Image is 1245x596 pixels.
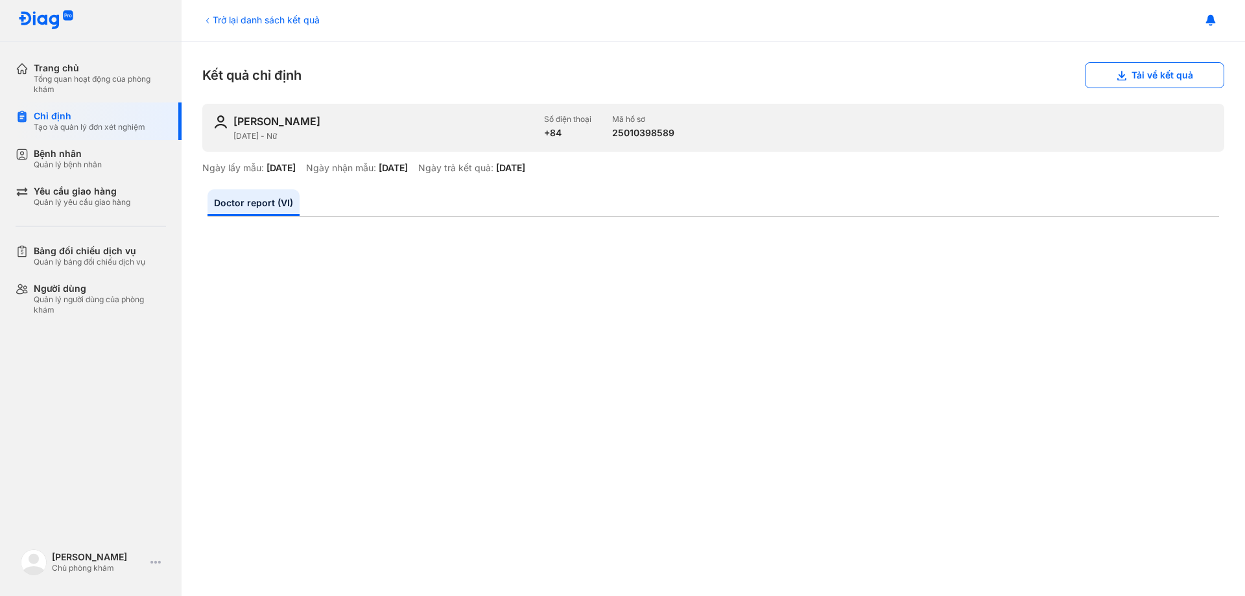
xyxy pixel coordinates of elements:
[1085,62,1224,88] button: Tải về kết quả
[306,162,376,174] div: Ngày nhận mẫu:
[496,162,525,174] div: [DATE]
[34,148,102,160] div: Bệnh nhân
[34,110,145,122] div: Chỉ định
[612,127,674,139] div: 25010398589
[34,185,130,197] div: Yêu cầu giao hàng
[34,122,145,132] div: Tạo và quản lý đơn xét nghiệm
[544,114,591,125] div: Số điện thoại
[34,62,166,74] div: Trang chủ
[207,189,300,216] a: Doctor report (VI)
[544,127,591,139] div: +84
[202,162,264,174] div: Ngày lấy mẫu:
[202,62,1224,88] div: Kết quả chỉ định
[267,162,296,174] div: [DATE]
[52,551,145,563] div: [PERSON_NAME]
[34,160,102,170] div: Quản lý bệnh nhân
[18,10,74,30] img: logo
[34,294,166,315] div: Quản lý người dùng của phòng khám
[379,162,408,174] div: [DATE]
[213,114,228,130] img: user-icon
[52,563,145,573] div: Chủ phòng khám
[418,162,493,174] div: Ngày trả kết quả:
[34,245,145,257] div: Bảng đối chiếu dịch vụ
[34,74,166,95] div: Tổng quan hoạt động của phòng khám
[34,257,145,267] div: Quản lý bảng đối chiếu dịch vụ
[21,549,47,575] img: logo
[233,114,320,128] div: [PERSON_NAME]
[612,114,674,125] div: Mã hồ sơ
[34,283,166,294] div: Người dùng
[34,197,130,208] div: Quản lý yêu cầu giao hàng
[233,131,534,141] div: [DATE] - Nữ
[202,13,320,27] div: Trở lại danh sách kết quả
